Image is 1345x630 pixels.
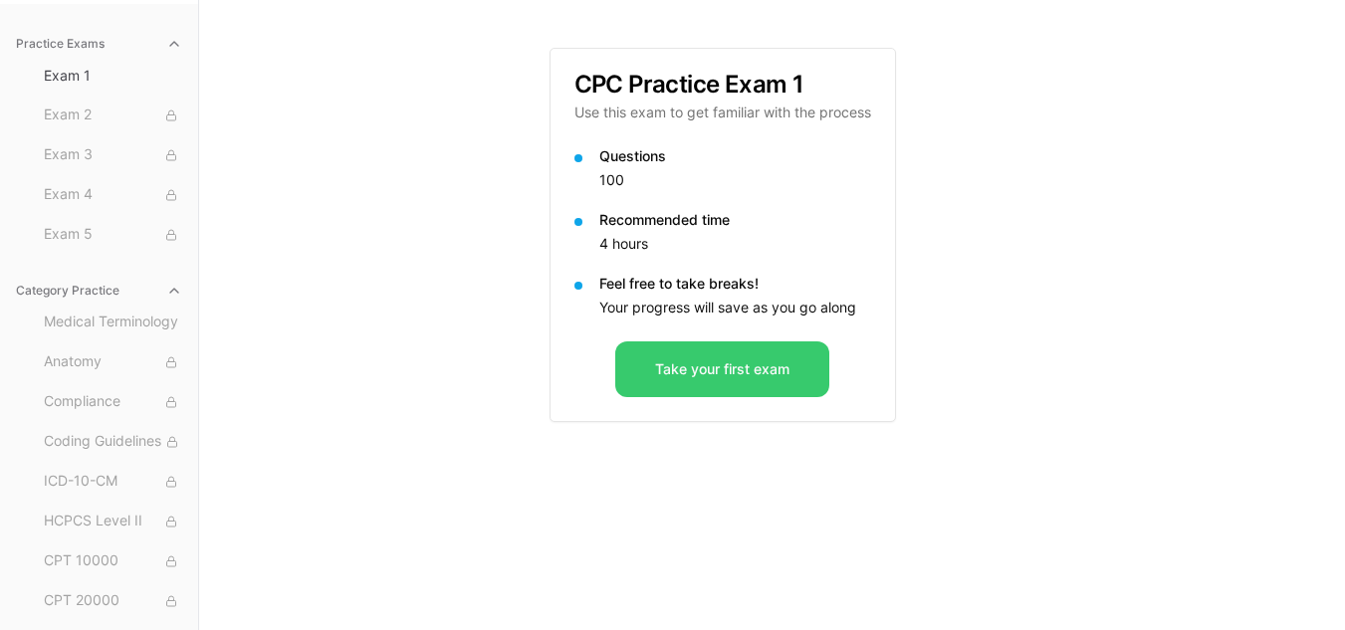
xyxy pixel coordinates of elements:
[44,144,182,166] span: Exam 3
[615,341,829,397] button: Take your first exam
[36,179,190,211] button: Exam 4
[574,103,871,122] p: Use this exam to get familiar with the process
[36,139,190,171] button: Exam 3
[44,105,182,126] span: Exam 2
[44,590,182,612] span: CPT 20000
[36,585,190,617] button: CPT 20000
[36,545,190,577] button: CPT 10000
[44,391,182,413] span: Compliance
[8,28,190,60] button: Practice Exams
[36,506,190,537] button: HCPCS Level II
[36,307,190,338] button: Medical Terminology
[574,73,871,97] h3: CPC Practice Exam 1
[36,386,190,418] button: Compliance
[36,100,190,131] button: Exam 2
[8,275,190,307] button: Category Practice
[44,550,182,572] span: CPT 10000
[599,146,871,166] p: Questions
[44,471,182,493] span: ICD-10-CM
[44,351,182,373] span: Anatomy
[36,426,190,458] button: Coding Guidelines
[599,234,871,254] p: 4 hours
[44,66,182,86] span: Exam 1
[44,431,182,453] span: Coding Guidelines
[36,60,190,92] button: Exam 1
[36,346,190,378] button: Anatomy
[36,466,190,498] button: ICD-10-CM
[44,312,182,333] span: Medical Terminology
[44,511,182,532] span: HCPCS Level II
[44,184,182,206] span: Exam 4
[44,224,182,246] span: Exam 5
[599,210,871,230] p: Recommended time
[599,274,871,294] p: Feel free to take breaks!
[599,170,871,190] p: 100
[36,219,190,251] button: Exam 5
[599,298,871,317] p: Your progress will save as you go along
